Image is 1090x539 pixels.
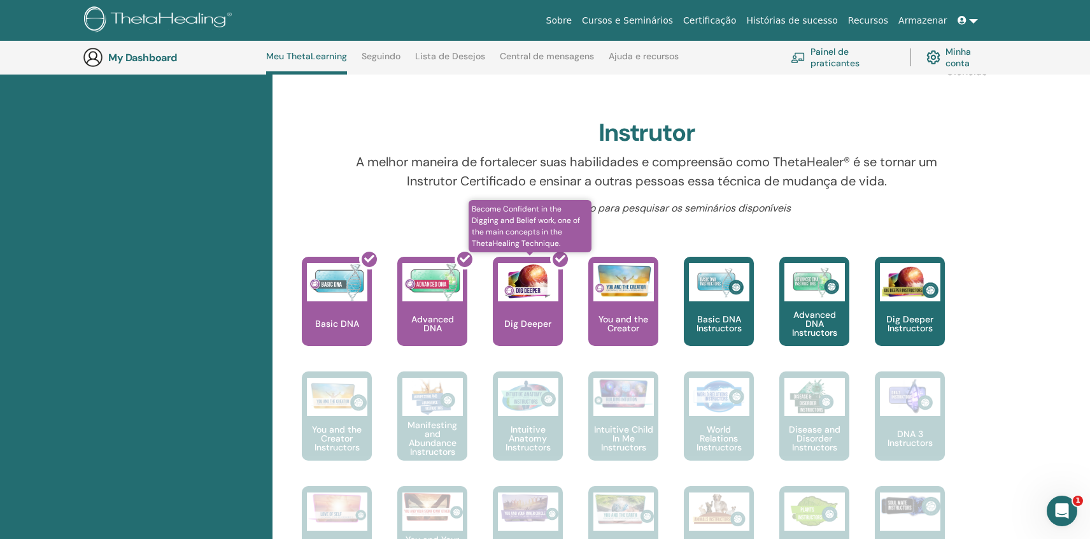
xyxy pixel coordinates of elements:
[588,315,658,333] p: You and the Creator
[469,200,591,252] span: Become Confident in the Digging and Belief work, one of the main concepts in the ThetaHealing Tec...
[499,319,556,328] p: Dig Deeper
[415,51,485,71] a: Lista de Desejos
[593,492,654,526] img: You and the Earth Instructors
[362,51,400,71] a: Seguindo
[593,263,654,298] img: You and the Creator
[84,6,236,35] img: logo.png
[875,257,945,371] a: Dig Deeper Instructors Dig Deeper Instructors
[356,152,938,190] p: A melhor maneira de fortalecer suas habilidades e compreensão como ThetaHealer® é se tornar um In...
[302,425,372,452] p: You and the Creator Instructors
[541,9,577,32] a: Sobre
[678,9,741,32] a: Certificação
[498,492,558,523] img: You and Your Inner Circle Instructors
[108,52,236,64] h3: My Dashboard
[493,371,563,486] a: Intuitive Anatomy Instructors Intuitive Anatomy Instructors
[684,315,754,333] p: Basic DNA Instructors
[598,119,696,148] h2: Instrutor
[684,257,754,371] a: Basic DNA Instructors Basic DNA Instructors
[689,263,749,301] img: Basic DNA Instructors
[498,263,558,301] img: Dig Deeper
[588,371,658,486] a: Intuitive Child In Me Instructors Intuitive Child In Me Instructors
[875,429,945,447] p: DNA 3 Instructors
[926,47,940,68] img: cog.svg
[684,425,754,452] p: World Relations Instructors
[588,425,658,452] p: Intuitive Child In Me Instructors
[609,51,679,71] a: Ajuda e recursos
[779,257,849,371] a: Advanced DNA Instructors Advanced DNA Instructors
[493,425,563,452] p: Intuitive Anatomy Instructors
[397,420,467,456] p: Manifesting and Abundance Instructors
[402,378,463,416] img: Manifesting and Abundance Instructors
[397,371,467,486] a: Manifesting and Abundance Instructors Manifesting and Abundance Instructors
[784,263,845,301] img: Advanced DNA Instructors
[402,492,463,521] img: You and Your Significant Other Instructors
[880,492,940,519] img: Soul Mate Instructors
[880,263,940,301] img: Dig Deeper Instructors
[684,371,754,486] a: World Relations Instructors World Relations Instructors
[500,51,594,71] a: Central de mensagens
[307,263,367,301] img: Basic DNA
[397,315,467,333] p: Advanced DNA
[779,371,849,486] a: Disease and Disorder Instructors Disease and Disorder Instructors
[784,492,845,531] img: Plant Seminar Instructors
[893,9,952,32] a: Armazenar
[875,315,945,333] p: Dig Deeper Instructors
[593,378,654,409] img: Intuitive Child In Me Instructors
[779,425,849,452] p: Disease and Disorder Instructors
[307,378,367,416] img: You and the Creator Instructors
[1047,496,1077,526] iframe: Intercom live chat
[302,257,372,371] a: Basic DNA Basic DNA
[791,43,895,71] a: Painel de praticantes
[779,310,849,337] p: Advanced DNA Instructors
[689,378,749,416] img: World Relations Instructors
[356,201,938,216] p: Clique em um curso para pesquisar os seminários disponíveis
[1073,496,1083,506] span: 1
[498,378,558,416] img: Intuitive Anatomy Instructors
[493,257,563,371] a: Become Confident in the Digging and Belief work, one of the main concepts in the ThetaHealing Tec...
[843,9,893,32] a: Recursos
[402,263,463,301] img: Advanced DNA
[791,52,805,63] img: chalkboard-teacher.svg
[577,9,678,32] a: Cursos e Seminários
[875,371,945,486] a: DNA 3 Instructors DNA 3 Instructors
[83,47,103,68] img: generic-user-icon.jpg
[742,9,843,32] a: Histórias de sucesso
[880,378,940,416] img: DNA 3 Instructors
[397,257,467,371] a: Advanced DNA Advanced DNA
[266,51,347,75] a: Meu ThetaLearning
[926,43,994,71] a: Minha conta
[307,492,367,524] img: Love of Self Instructors
[689,492,749,531] img: Animal Seminar Instructors
[784,378,845,416] img: Disease and Disorder Instructors
[302,371,372,486] a: You and the Creator Instructors You and the Creator Instructors
[588,257,658,371] a: You and the Creator You and the Creator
